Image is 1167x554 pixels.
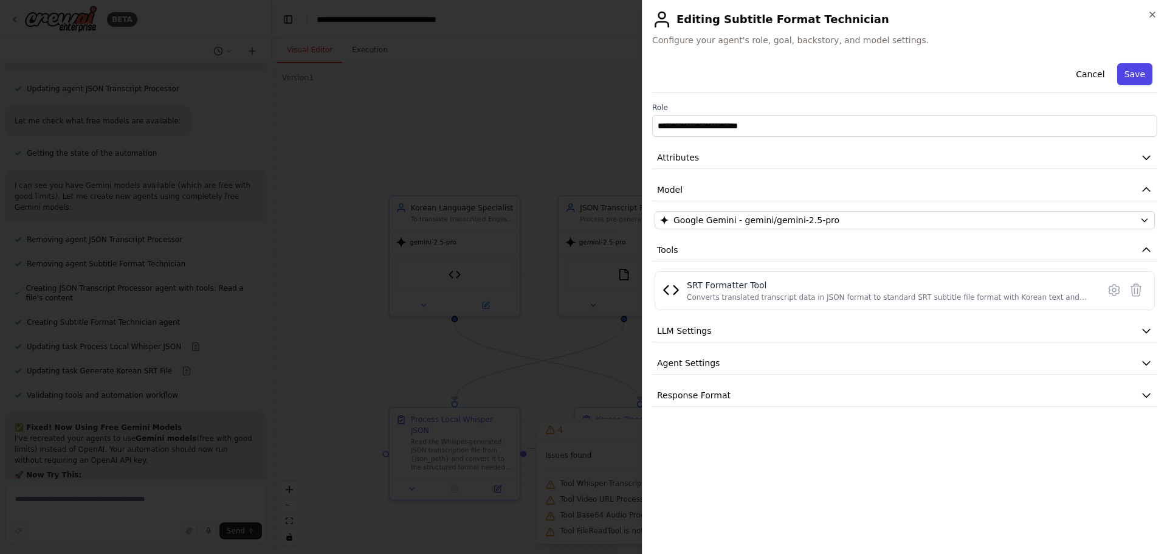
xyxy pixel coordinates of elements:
span: Attributes [657,151,699,164]
span: Google Gemini - gemini/gemini-2.5-pro [673,214,839,226]
button: LLM Settings [652,320,1157,342]
img: SRT Formatter Tool [663,282,680,299]
div: Converts translated transcript data in JSON format to standard SRT subtitle file format with Kore... [687,293,1091,302]
button: Delete tool [1125,279,1147,301]
button: Save [1117,63,1152,85]
span: LLM Settings [657,325,712,337]
div: SRT Formatter Tool [687,279,1091,291]
span: Configure your agent's role, goal, backstory, and model settings. [652,34,1157,46]
button: Configure tool [1103,279,1125,301]
span: Model [657,184,683,196]
button: Google Gemini - gemini/gemini-2.5-pro [655,211,1155,229]
label: Role [652,103,1157,113]
span: Agent Settings [657,357,720,369]
button: Agent Settings [652,352,1157,375]
button: Response Format [652,384,1157,407]
button: Model [652,179,1157,201]
span: Response Format [657,389,731,401]
button: Cancel [1069,63,1112,85]
button: Tools [652,239,1157,261]
button: Attributes [652,147,1157,169]
span: Tools [657,244,678,256]
h2: Editing Subtitle Format Technician [652,10,1157,29]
